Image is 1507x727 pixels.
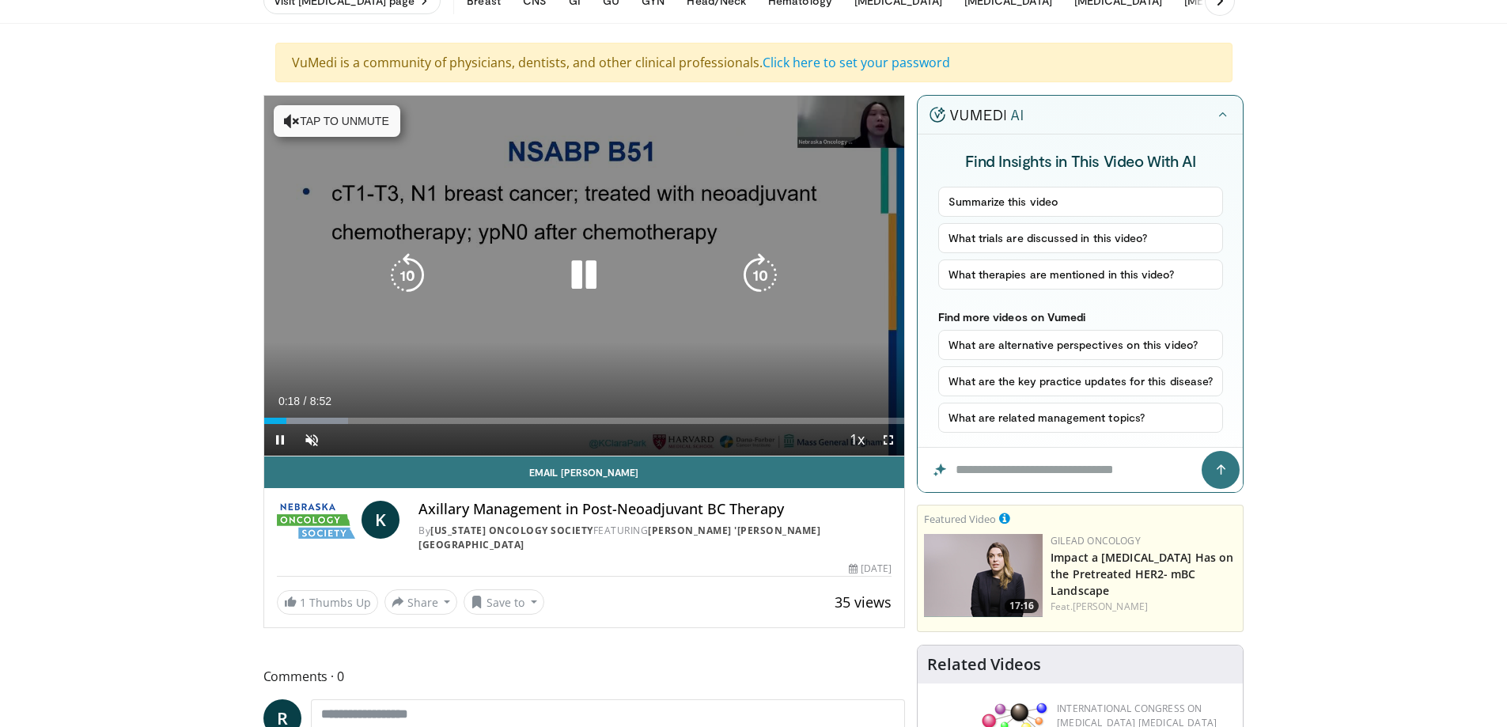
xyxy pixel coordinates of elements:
[924,512,996,526] small: Featured Video
[1005,599,1039,613] span: 17:16
[300,595,306,610] span: 1
[938,150,1224,171] h4: Find Insights in This Video With AI
[418,524,892,552] div: By FEATURING
[277,501,356,539] img: Nebraska Oncology Society
[304,395,307,407] span: /
[930,107,1023,123] img: vumedi-ai-logo.v2.svg
[264,424,296,456] button: Pause
[310,395,331,407] span: 8:52
[362,501,399,539] a: K
[873,424,904,456] button: Fullscreen
[418,501,892,518] h4: Axillary Management in Post-Neoadjuvant BC Therapy
[938,310,1224,324] p: Find more videos on Vumedi
[430,524,593,537] a: [US_STATE] Oncology Society
[938,330,1224,360] button: What are alternative perspectives on this video?
[1051,600,1236,614] div: Feat.
[418,524,820,551] a: [PERSON_NAME] '[PERSON_NAME][GEOGRAPHIC_DATA]
[918,448,1243,492] input: Question for the AI
[277,590,378,615] a: 1 Thumbs Up
[763,54,950,71] a: Click here to set your password
[938,259,1224,290] button: What therapies are mentioned in this video?
[263,666,906,687] span: Comments 0
[938,403,1224,433] button: What are related management topics?
[927,655,1041,674] h4: Related Videos
[274,105,400,137] button: Tap to unmute
[841,424,873,456] button: Playback Rate
[924,534,1043,617] img: 37b1f331-dad8-42d1-a0d6-86d758bc13f3.png.150x105_q85_crop-smart_upscale.png
[278,395,300,407] span: 0:18
[938,187,1224,217] button: Summarize this video
[464,589,544,615] button: Save to
[835,593,892,612] span: 35 views
[264,96,905,456] video-js: Video Player
[275,43,1232,82] div: VuMedi is a community of physicians, dentists, and other clinical professionals.
[938,366,1224,396] button: What are the key practice updates for this disease?
[938,223,1224,253] button: What trials are discussed in this video?
[1051,534,1141,547] a: Gilead Oncology
[264,418,905,424] div: Progress Bar
[264,456,905,488] a: Email [PERSON_NAME]
[296,424,328,456] button: Unmute
[1051,550,1233,598] a: Impact a [MEDICAL_DATA] Has on the Pretreated HER2- mBC Landscape
[924,534,1043,617] a: 17:16
[849,562,892,576] div: [DATE]
[1073,600,1148,613] a: [PERSON_NAME]
[384,589,458,615] button: Share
